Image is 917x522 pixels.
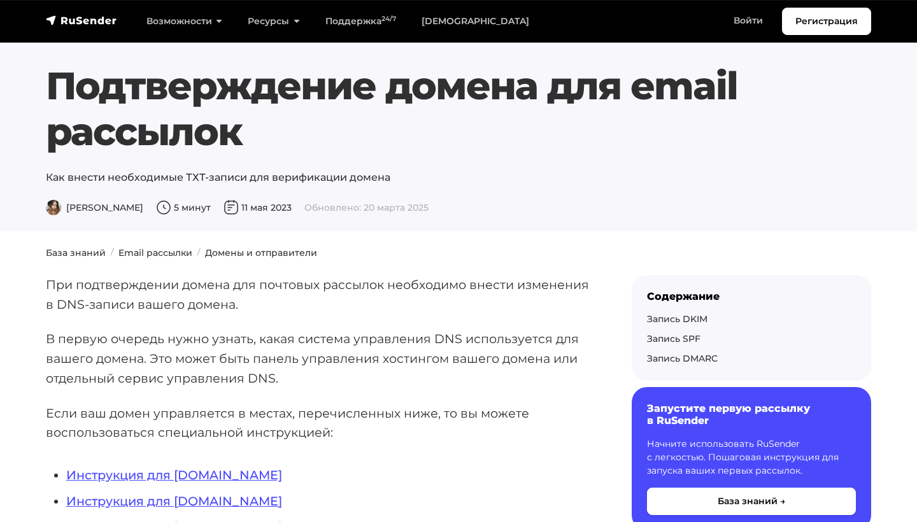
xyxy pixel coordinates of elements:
a: База знаний [46,247,106,258]
h6: Запустите первую рассылку в RuSender [647,402,856,427]
p: Если ваш домен управляется в местах, перечисленных ниже, то вы можете воспользоваться специальной... [46,404,591,442]
a: Ресурсы [235,8,312,34]
a: Домены и отправители [205,247,317,258]
p: В первую очередь нужно узнать, какая система управления DNS используется для вашего домена. Это м... [46,329,591,388]
a: Возможности [134,8,235,34]
p: Как внести необходимые ТХТ-записи для верификации домена [46,170,871,185]
a: [DEMOGRAPHIC_DATA] [409,8,542,34]
a: Запись DKIM [647,313,707,325]
a: Запись SPF [647,333,700,344]
a: Войти [721,8,776,34]
a: Инструкция для [DOMAIN_NAME] [66,493,282,509]
span: 5 минут [156,202,211,213]
nav: breadcrumb [38,246,879,260]
span: 11 мая 2023 [224,202,292,213]
sup: 24/7 [381,15,396,23]
div: Содержание [647,290,856,302]
img: RuSender [46,14,117,27]
img: Время чтения [156,200,171,215]
p: При подтверждении домена для почтовых рассылок необходимо внести изменения в DNS-записи вашего до... [46,275,591,314]
span: [PERSON_NAME] [46,202,143,213]
button: База знаний → [647,488,856,515]
a: Email рассылки [118,247,192,258]
a: Регистрация [782,8,871,35]
h1: Подтверждение домена для email рассылок [46,63,871,155]
p: Начните использовать RuSender с легкостью. Пошаговая инструкция для запуска ваших первых рассылок. [647,437,856,477]
a: Запись DMARC [647,353,718,364]
img: Дата публикации [224,200,239,215]
span: Обновлено: 20 марта 2025 [304,202,429,213]
a: Инструкция для [DOMAIN_NAME] [66,467,282,483]
a: Поддержка24/7 [313,8,409,34]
